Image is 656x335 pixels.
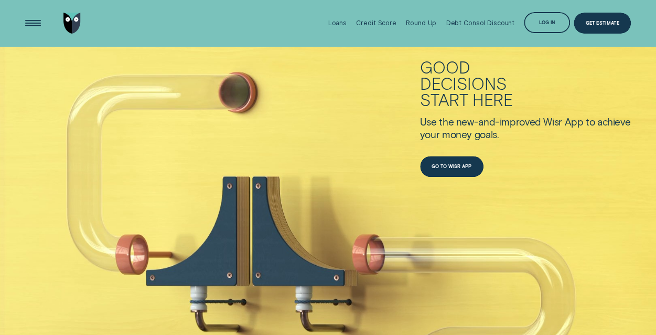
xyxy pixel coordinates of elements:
[420,116,437,128] div: Use
[586,116,595,128] div: to
[564,116,583,128] div: App
[597,116,630,128] div: achieve
[442,128,472,141] div: money
[543,116,562,128] div: Wisr
[23,13,44,34] button: Open Menu
[474,128,499,141] div: goals.
[328,19,347,27] div: Loans
[63,13,81,34] img: Wisr
[420,92,468,108] div: start
[472,92,513,108] div: here
[420,128,439,141] div: your
[420,59,470,76] div: Good
[420,156,483,177] a: Go to Wisr App
[446,19,514,27] div: Debt Consol Discount
[456,116,541,128] div: new-and-improved
[439,116,454,128] div: the
[356,19,396,27] div: Credit Score
[524,12,570,33] button: Log in
[406,19,436,27] div: Round Up
[420,76,507,92] div: decisions
[574,13,630,34] a: Get Estimate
